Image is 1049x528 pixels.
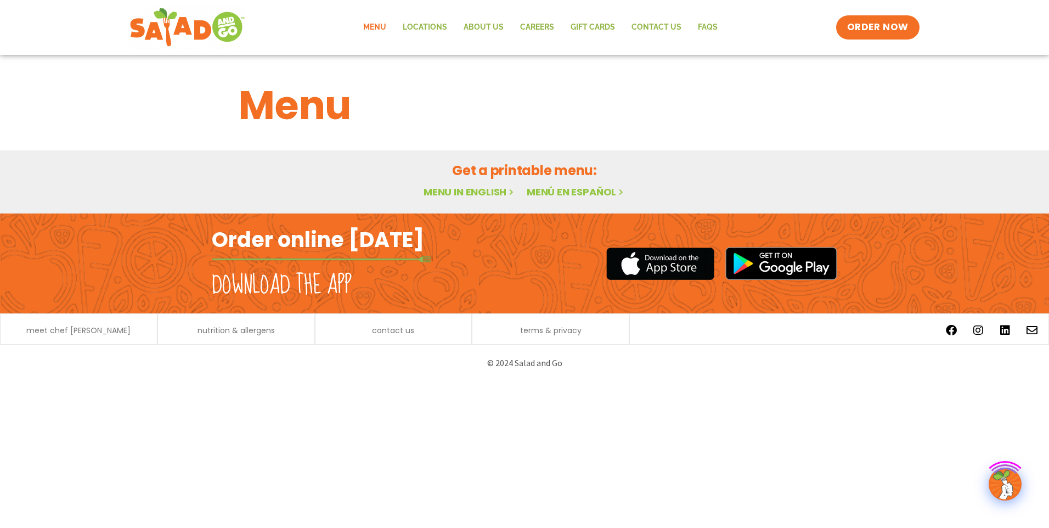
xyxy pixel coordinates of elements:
[562,15,623,40] a: GIFT CARDS
[129,5,245,49] img: new-SAG-logo-768×292
[355,15,394,40] a: Menu
[512,15,562,40] a: Careers
[394,15,455,40] a: Locations
[847,21,909,34] span: ORDER NOW
[455,15,512,40] a: About Us
[239,76,810,135] h1: Menu
[623,15,690,40] a: Contact Us
[424,185,516,199] a: Menu in English
[527,185,625,199] a: Menú en español
[239,161,810,180] h2: Get a printable menu:
[355,15,726,40] nav: Menu
[212,270,352,301] h2: Download the app
[217,356,832,370] p: © 2024 Salad and Go
[212,226,424,253] h2: Order online [DATE]
[725,247,837,280] img: google_play
[372,327,414,334] a: contact us
[26,327,131,334] a: meet chef [PERSON_NAME]
[520,327,582,334] a: terms & privacy
[836,15,920,40] a: ORDER NOW
[690,15,726,40] a: FAQs
[606,246,714,282] img: appstore
[212,256,431,262] img: fork
[198,327,275,334] a: nutrition & allergens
